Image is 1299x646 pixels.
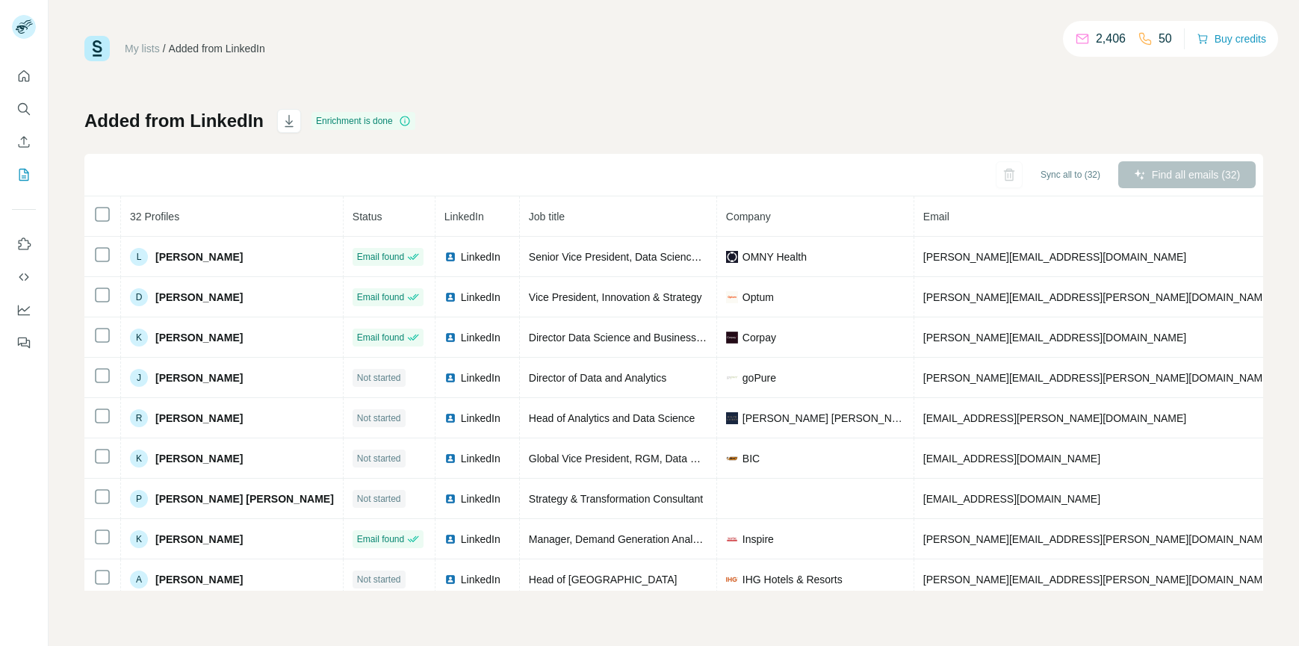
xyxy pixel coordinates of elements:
[726,332,738,344] img: company-logo
[726,291,738,303] img: company-logo
[444,251,456,263] img: LinkedIn logo
[923,211,949,223] span: Email
[529,372,666,384] span: Director of Data and Analytics
[169,41,265,56] div: Added from LinkedIn
[923,493,1100,505] span: [EMAIL_ADDRESS][DOMAIN_NAME]
[155,491,334,506] span: [PERSON_NAME] [PERSON_NAME]
[12,128,36,155] button: Enrich CSV
[461,491,500,506] span: LinkedIn
[461,411,500,426] span: LinkedIn
[444,412,456,424] img: LinkedIn logo
[923,332,1186,344] span: [PERSON_NAME][EMAIL_ADDRESS][DOMAIN_NAME]
[529,493,703,505] span: Strategy & Transformation Consultant
[726,533,738,545] img: company-logo
[357,291,404,304] span: Email found
[923,453,1100,465] span: [EMAIL_ADDRESS][DOMAIN_NAME]
[923,574,1273,586] span: [PERSON_NAME][EMAIL_ADDRESS][PERSON_NAME][DOMAIN_NAME]
[742,249,807,264] span: OMNY Health
[529,211,565,223] span: Job title
[923,412,1186,424] span: [EMAIL_ADDRESS][PERSON_NAME][DOMAIN_NAME]
[155,330,243,345] span: [PERSON_NAME]
[353,211,382,223] span: Status
[444,211,484,223] span: LinkedIn
[742,532,774,547] span: Inspire
[12,96,36,122] button: Search
[130,211,179,223] span: 32 Profiles
[529,412,695,424] span: Head of Analytics and Data Science
[444,372,456,384] img: LinkedIn logo
[742,451,760,466] span: BIC
[461,249,500,264] span: LinkedIn
[726,453,738,465] img: company-logo
[357,331,404,344] span: Email found
[84,36,110,61] img: Surfe Logo
[529,291,702,303] span: Vice President, Innovation & Strategy
[1096,30,1126,48] p: 2,406
[125,43,160,55] a: My lists
[130,490,148,508] div: P
[357,371,401,385] span: Not started
[12,329,36,356] button: Feedback
[357,492,401,506] span: Not started
[726,574,738,586] img: company-logo
[461,370,500,385] span: LinkedIn
[84,109,264,133] h1: Added from LinkedIn
[12,264,36,291] button: Use Surfe API
[12,296,36,323] button: Dashboard
[155,370,243,385] span: [PERSON_NAME]
[12,161,36,188] button: My lists
[726,412,738,424] img: company-logo
[155,451,243,466] span: [PERSON_NAME]
[923,291,1273,303] span: [PERSON_NAME][EMAIL_ADDRESS][PERSON_NAME][DOMAIN_NAME]
[529,453,815,465] span: Global Vice President, RGM, Data Science, & Anti-Counterfeit
[357,573,401,586] span: Not started
[529,533,713,545] span: Manager, Demand Generation Analytics
[155,290,243,305] span: [PERSON_NAME]
[163,41,166,56] li: /
[529,251,797,263] span: Senior Vice President, Data Science & Analytical Services
[155,411,243,426] span: [PERSON_NAME]
[130,450,148,468] div: K
[357,532,404,546] span: Email found
[130,409,148,427] div: R
[1030,164,1111,186] button: Sync all to (32)
[742,290,774,305] span: Optum
[444,453,456,465] img: LinkedIn logo
[726,211,771,223] span: Company
[444,332,456,344] img: LinkedIn logo
[461,532,500,547] span: LinkedIn
[1197,28,1266,49] button: Buy credits
[1041,168,1100,181] span: Sync all to (32)
[726,372,738,384] img: company-logo
[742,370,776,385] span: goPure
[461,572,500,587] span: LinkedIn
[726,251,738,263] img: company-logo
[1159,30,1172,48] p: 50
[444,493,456,505] img: LinkedIn logo
[130,248,148,266] div: L
[444,291,456,303] img: LinkedIn logo
[742,330,776,345] span: Corpay
[444,574,456,586] img: LinkedIn logo
[155,572,243,587] span: [PERSON_NAME]
[923,372,1273,384] span: [PERSON_NAME][EMAIL_ADDRESS][PERSON_NAME][DOMAIN_NAME]
[130,329,148,347] div: K
[923,533,1273,545] span: [PERSON_NAME][EMAIL_ADDRESS][PERSON_NAME][DOMAIN_NAME]
[130,530,148,548] div: K
[130,571,148,588] div: A
[529,332,752,344] span: Director Data Science and Business Intelligence
[12,231,36,258] button: Use Surfe on LinkedIn
[130,369,148,387] div: J
[923,251,1186,263] span: [PERSON_NAME][EMAIL_ADDRESS][DOMAIN_NAME]
[311,112,415,130] div: Enrichment is done
[461,330,500,345] span: LinkedIn
[357,452,401,465] span: Not started
[155,249,243,264] span: [PERSON_NAME]
[155,532,243,547] span: [PERSON_NAME]
[130,288,148,306] div: D
[742,411,905,426] span: [PERSON_NAME] [PERSON_NAME]
[12,63,36,90] button: Quick start
[357,411,401,425] span: Not started
[461,290,500,305] span: LinkedIn
[444,533,456,545] img: LinkedIn logo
